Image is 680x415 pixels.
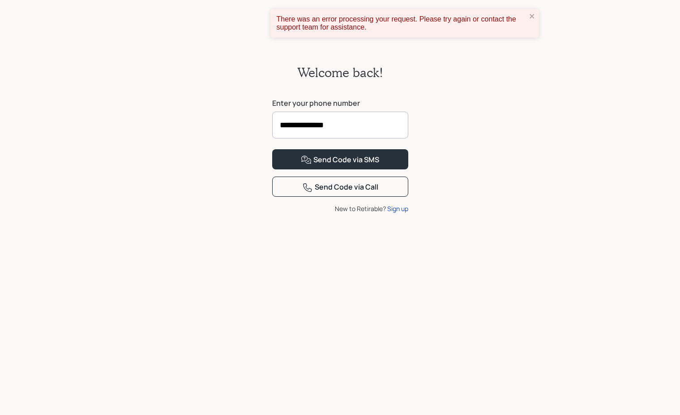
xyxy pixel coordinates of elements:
label: Enter your phone number [272,98,408,108]
div: New to Retirable? [272,204,408,213]
div: Sign up [387,204,408,213]
div: Send Code via Call [302,182,378,193]
div: There was an error processing your request. Please try again or contact the support team for assi... [277,15,526,31]
button: close [529,13,535,21]
h2: Welcome back! [297,65,383,80]
div: Send Code via SMS [301,155,379,165]
button: Send Code via SMS [272,149,408,169]
button: Send Code via Call [272,177,408,197]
